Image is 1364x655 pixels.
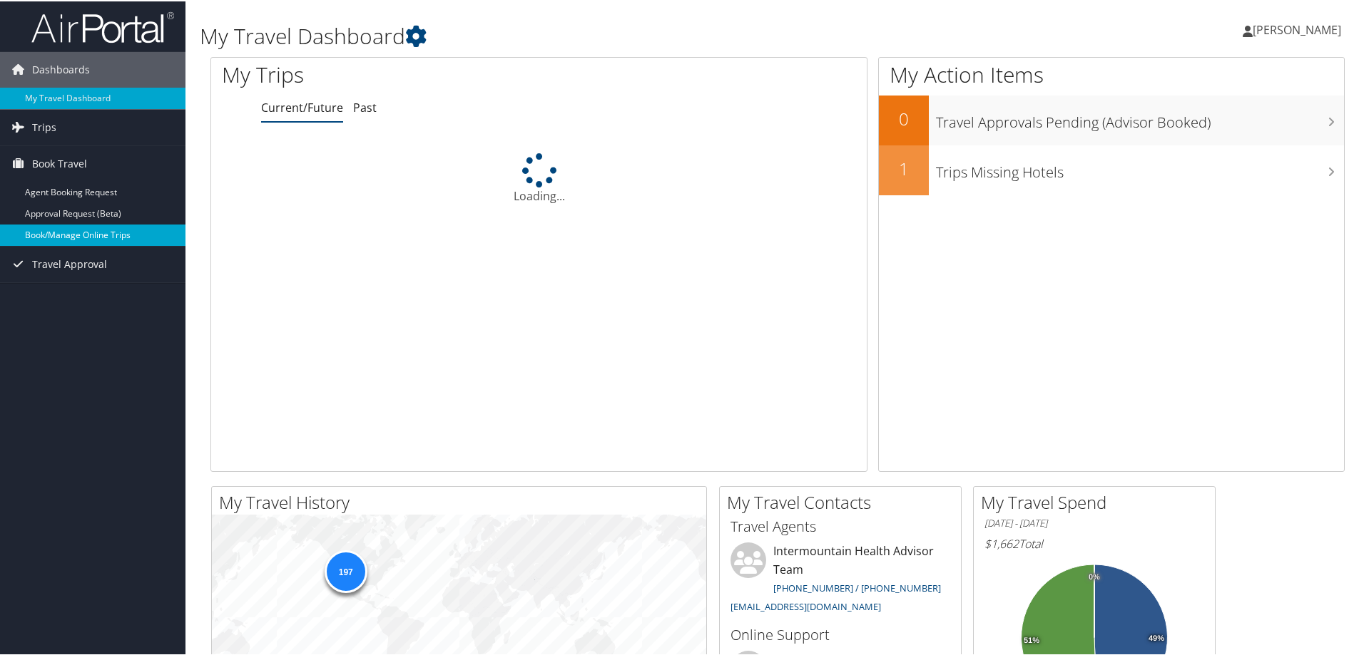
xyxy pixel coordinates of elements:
[731,624,950,644] h3: Online Support
[211,152,867,203] div: Loading...
[32,51,90,86] span: Dashboards
[1243,7,1355,50] a: [PERSON_NAME]
[353,98,377,114] a: Past
[879,144,1344,194] a: 1Trips Missing Hotels
[219,489,706,513] h2: My Travel History
[773,580,941,593] a: [PHONE_NUMBER] / [PHONE_NUMBER]
[879,58,1344,88] h1: My Action Items
[984,535,1204,550] h6: Total
[1253,21,1341,36] span: [PERSON_NAME]
[32,145,87,180] span: Book Travel
[324,549,367,592] div: 197
[984,515,1204,529] h6: [DATE] - [DATE]
[723,541,957,617] li: Intermountain Health Advisor Team
[200,20,970,50] h1: My Travel Dashboard
[731,515,950,535] h3: Travel Agents
[261,98,343,114] a: Current/Future
[1089,572,1100,580] tspan: 0%
[32,245,107,281] span: Travel Approval
[984,535,1019,550] span: $1,662
[936,154,1344,181] h3: Trips Missing Hotels
[936,104,1344,131] h3: Travel Approvals Pending (Advisor Booked)
[879,94,1344,144] a: 0Travel Approvals Pending (Advisor Booked)
[1024,635,1039,644] tspan: 51%
[32,108,56,144] span: Trips
[31,9,174,43] img: airportal-logo.png
[727,489,961,513] h2: My Travel Contacts
[1149,633,1164,641] tspan: 49%
[981,489,1215,513] h2: My Travel Spend
[222,58,583,88] h1: My Trips
[879,155,929,180] h2: 1
[731,599,881,612] a: [EMAIL_ADDRESS][DOMAIN_NAME]
[879,105,929,130] h2: 0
